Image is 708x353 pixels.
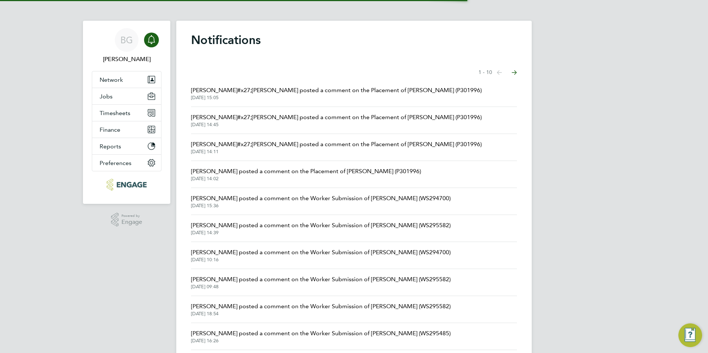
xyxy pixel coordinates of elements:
nav: Select page of notifications list [478,65,517,80]
span: [DATE] 15:05 [191,95,482,101]
span: Timesheets [100,110,130,117]
span: BG [120,35,133,45]
span: [DATE] 14:45 [191,122,482,128]
span: [DATE] 10:16 [191,257,451,263]
span: [PERSON_NAME] posted a comment on the Worker Submission of [PERSON_NAME] (WS295582) [191,302,451,311]
a: BG[PERSON_NAME] [92,28,161,64]
a: Go to home page [92,179,161,191]
button: Network [92,71,161,88]
span: [PERSON_NAME] posted a comment on the Worker Submission of [PERSON_NAME] (WS295485) [191,329,451,338]
span: Finance [100,126,120,133]
span: [PERSON_NAME]#x27;[PERSON_NAME] posted a comment on the Placement of [PERSON_NAME] (P301996) [191,140,482,149]
a: [PERSON_NAME] posted a comment on the Worker Submission of [PERSON_NAME] (WS294700)[DATE] 15:36 [191,194,451,209]
nav: Main navigation [83,21,170,204]
span: Jobs [100,93,113,100]
button: Reports [92,138,161,154]
span: [PERSON_NAME] posted a comment on the Worker Submission of [PERSON_NAME] (WS295582) [191,221,451,230]
a: [PERSON_NAME] posted a comment on the Worker Submission of [PERSON_NAME] (WS295485)[DATE] 16:26 [191,329,451,344]
span: [DATE] 16:26 [191,338,451,344]
span: [DATE] 15:36 [191,203,451,209]
h1: Notifications [191,33,517,47]
span: Preferences [100,159,131,167]
button: Engage Resource Center [678,323,702,347]
span: [DATE] 09:48 [191,284,451,290]
span: [PERSON_NAME]#x27;[PERSON_NAME] posted a comment on the Placement of [PERSON_NAME] (P301996) [191,86,482,95]
a: [PERSON_NAME]#x27;[PERSON_NAME] posted a comment on the Placement of [PERSON_NAME] (P301996)[DATE... [191,140,482,155]
a: [PERSON_NAME] posted a comment on the Placement of [PERSON_NAME] (P301996)[DATE] 14:02 [191,167,421,182]
a: [PERSON_NAME]#x27;[PERSON_NAME] posted a comment on the Placement of [PERSON_NAME] (P301996)[DATE... [191,86,482,101]
span: [DATE] 14:11 [191,149,482,155]
span: [DATE] 14:39 [191,230,451,236]
span: 1 - 10 [478,69,492,76]
button: Preferences [92,155,161,171]
a: [PERSON_NAME] posted a comment on the Worker Submission of [PERSON_NAME] (WS295582)[DATE] 09:48 [191,275,451,290]
span: [PERSON_NAME]#x27;[PERSON_NAME] posted a comment on the Placement of [PERSON_NAME] (P301996) [191,113,482,122]
a: Powered byEngage [111,213,143,227]
span: [PERSON_NAME] posted a comment on the Worker Submission of [PERSON_NAME] (WS294700) [191,248,451,257]
a: [PERSON_NAME]#x27;[PERSON_NAME] posted a comment on the Placement of [PERSON_NAME] (P301996)[DATE... [191,113,482,128]
span: Becky Green [92,55,161,64]
span: Network [100,76,123,83]
a: [PERSON_NAME] posted a comment on the Worker Submission of [PERSON_NAME] (WS295582)[DATE] 18:54 [191,302,451,317]
img: carbonrecruitment-logo-retina.png [107,179,146,191]
span: [PERSON_NAME] posted a comment on the Worker Submission of [PERSON_NAME] (WS294700) [191,194,451,203]
button: Jobs [92,88,161,104]
span: Engage [121,219,142,225]
span: Powered by [121,213,142,219]
span: [PERSON_NAME] posted a comment on the Worker Submission of [PERSON_NAME] (WS295582) [191,275,451,284]
span: [PERSON_NAME] posted a comment on the Placement of [PERSON_NAME] (P301996) [191,167,421,176]
span: [DATE] 18:54 [191,311,451,317]
button: Timesheets [92,105,161,121]
a: [PERSON_NAME] posted a comment on the Worker Submission of [PERSON_NAME] (WS294700)[DATE] 10:16 [191,248,451,263]
a: [PERSON_NAME] posted a comment on the Worker Submission of [PERSON_NAME] (WS295582)[DATE] 14:39 [191,221,451,236]
button: Finance [92,121,161,138]
span: [DATE] 14:02 [191,176,421,182]
span: Reports [100,143,121,150]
